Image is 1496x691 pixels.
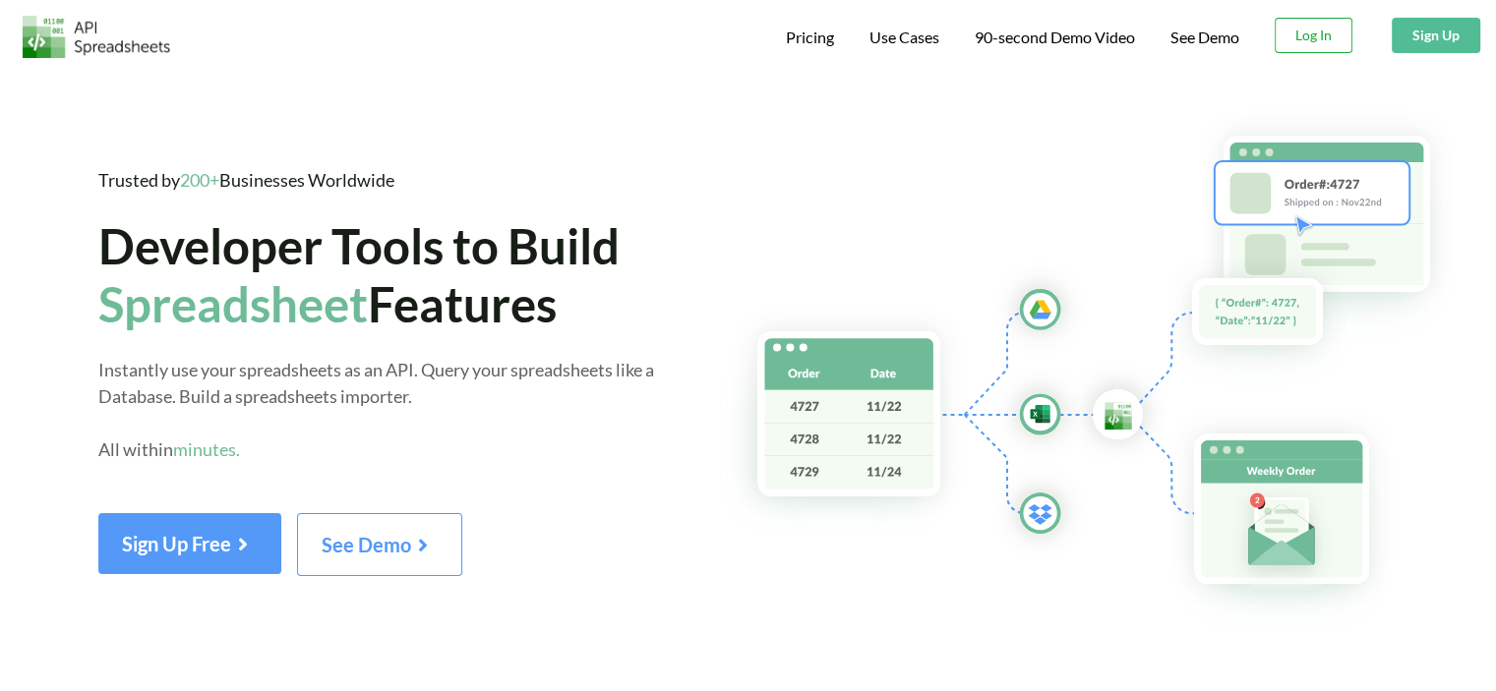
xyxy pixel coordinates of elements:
span: Spreadsheet [98,274,368,332]
img: Logo.png [23,16,170,58]
span: Trusted by Businesses Worldwide [98,169,394,191]
a: See Demo [1170,28,1239,48]
button: Sign Up Free [98,513,281,574]
span: 90-second Demo Video [975,29,1135,45]
span: 200+ [180,169,219,191]
a: See Demo [297,540,462,556]
span: Instantly use your spreadsheets as an API. Query your spreadsheets like a Database. Build a sprea... [98,359,654,460]
button: Log In [1275,18,1352,53]
span: Sign Up Free [122,532,258,555]
img: Hero Spreadsheet Flow [718,108,1496,632]
span: Developer Tools to Build Features [98,216,620,332]
span: See Demo [322,533,438,556]
span: minutes. [173,438,240,460]
button: Sign Up [1392,18,1480,53]
button: See Demo [297,513,462,576]
span: Use Cases [869,28,939,46]
span: Pricing [786,28,834,46]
